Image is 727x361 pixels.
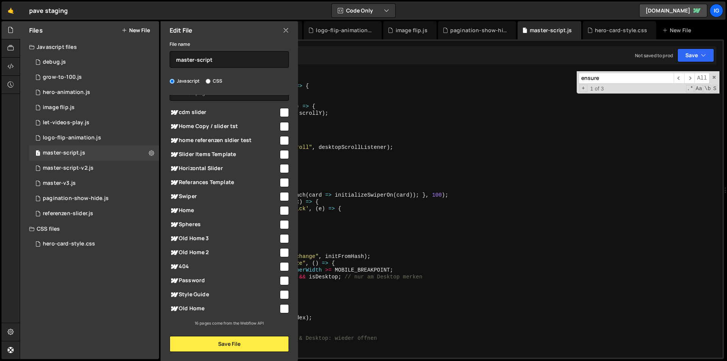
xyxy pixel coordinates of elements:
[43,210,93,217] div: referenzen-slider.js
[29,176,159,191] div: 16760/46055.js
[29,70,159,85] div: 16760/45783.js
[206,79,211,84] input: CSS
[695,85,703,92] span: CaseSensitive Search
[530,27,572,34] div: master-script.js
[579,73,674,84] input: Search for
[170,122,279,131] span: Home Copy / slider tst
[170,304,279,313] span: Old Home
[595,27,647,34] div: hero-card-style.css
[710,4,723,17] a: ig
[29,55,159,70] div: 16760/46602.js
[29,26,43,34] h2: Files
[170,26,192,34] h2: Edit File
[43,89,90,96] div: hero-animation.js
[639,4,707,17] a: [DOMAIN_NAME]
[29,100,159,115] div: 16760/46741.js
[170,262,279,271] span: 404
[579,84,587,92] span: Toggle Replace mode
[170,108,279,117] span: cdm slider
[677,48,714,62] button: Save
[170,51,289,68] input: Name
[20,221,159,236] div: CSS files
[2,2,20,20] a: 🤙
[29,206,159,221] div: 16760/47295.js
[170,41,190,48] label: File name
[684,73,695,84] span: ​
[170,77,200,85] label: Javascript
[29,236,159,252] div: 16760/45784.css
[170,178,279,187] span: Referances Template
[43,241,95,247] div: hero-card-style.css
[170,234,279,243] span: Old Home 3
[43,195,109,202] div: pagination-show-hide.js
[29,161,159,176] div: 16760/45980.js
[170,220,279,229] span: Spheres
[43,165,94,172] div: master-script-v2.js
[674,73,684,84] span: ​
[170,336,289,352] button: Save File
[662,27,694,34] div: New File
[316,27,373,34] div: logo-flip-animation.js
[686,85,694,92] span: RegExp Search
[43,150,85,156] div: master-script.js
[206,77,222,85] label: CSS
[170,206,279,215] span: Home
[29,85,159,100] div: 16760/45785.js
[704,85,711,92] span: Whole Word Search
[396,27,427,34] div: image flip.js
[170,248,279,257] span: Old Home 2
[29,130,159,145] div: 16760/46375.js
[587,85,607,92] span: 1 of 3
[170,150,279,159] span: Slider Items Template
[170,192,279,201] span: Swiper
[195,320,264,326] small: 16 pages come from the Webflow API
[170,136,279,145] span: home referenzen sldier test
[43,104,75,111] div: image flip.js
[43,59,66,66] div: debug.js
[29,191,159,206] div: 16760/46600.js
[694,73,710,84] span: Alt-Enter
[450,27,507,34] div: pagination-show-hide.js
[36,151,40,157] span: 1
[170,79,175,84] input: Javascript
[170,164,279,173] span: Horizontal Slider
[29,145,159,161] div: 16760/45786.js
[332,4,395,17] button: Code Only
[43,180,76,187] div: master-v3.js
[43,119,89,126] div: let-videos-play.js
[20,39,159,55] div: Javascript files
[170,276,279,285] span: Password
[170,290,279,299] span: Style Guide
[43,134,101,141] div: logo-flip-animation.js
[635,52,673,59] div: Not saved to prod
[29,115,159,130] div: 16760/46836.js
[29,6,68,15] div: pave staging
[43,74,82,81] div: grow-to-100.js
[712,85,717,92] span: Search In Selection
[122,27,150,33] button: New File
